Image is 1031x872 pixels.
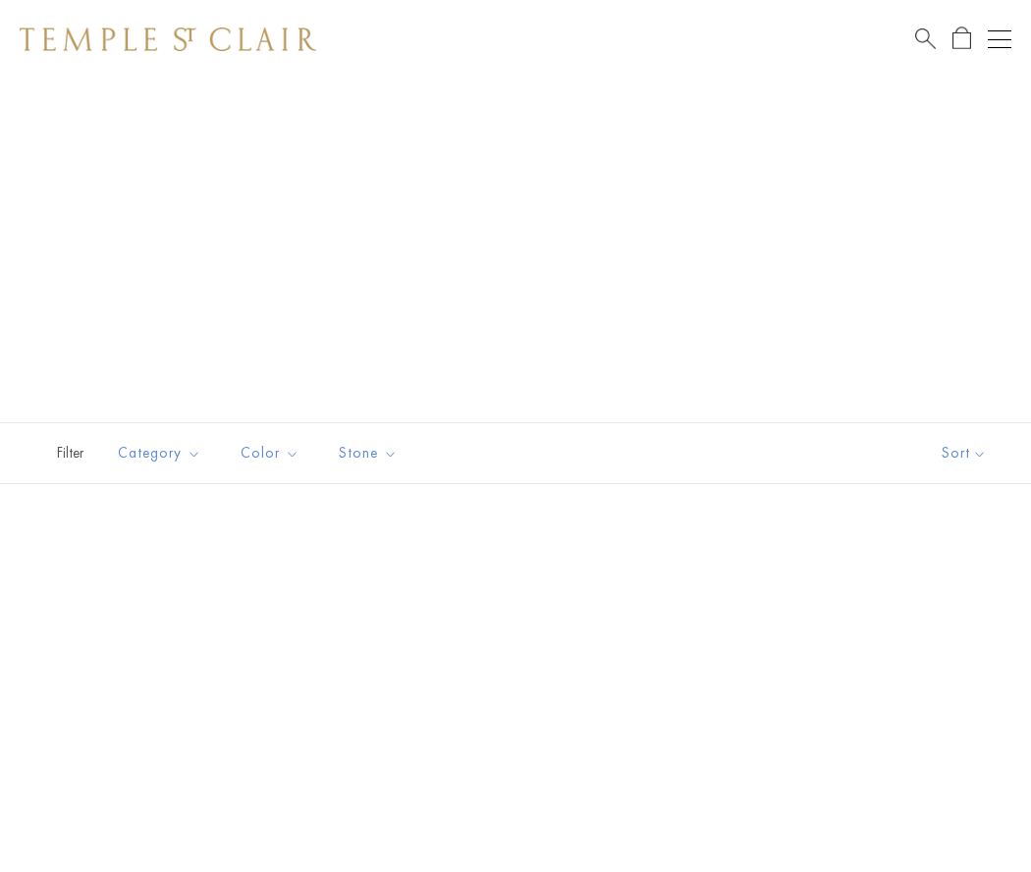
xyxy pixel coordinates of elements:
[329,441,412,465] span: Stone
[952,27,971,51] a: Open Shopping Bag
[108,441,216,465] span: Category
[324,431,412,475] button: Stone
[103,431,216,475] button: Category
[226,431,314,475] button: Color
[20,27,316,51] img: Temple St. Clair
[231,441,314,465] span: Color
[897,423,1031,483] button: Show sort by
[988,27,1011,51] button: Open navigation
[915,27,936,51] a: Search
